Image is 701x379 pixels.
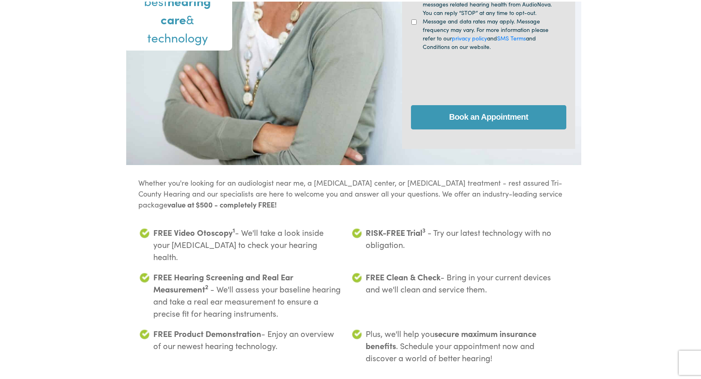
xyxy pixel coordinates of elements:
p: Whether you're looking for an audiologist near me, a [MEDICAL_DATA] center, or [MEDICAL_DATA] tre... [138,176,569,208]
input: Book an Appointment [411,104,566,128]
li: - We'll take a look inside your [MEDICAL_DATA] to check your hearing health. [141,220,354,265]
strong: FREE Product Demonstration [153,326,261,337]
strong: RISK-FREE Trial [366,225,428,236]
a: SMS Terms [497,32,526,40]
li: - Try our latest technology with no obligation. [354,220,566,265]
li: - Enjoy an overview of our newest hearing technology. [141,322,354,366]
strong: value at $500 - completely FREE! [167,198,277,208]
a: privacy policy [452,32,487,40]
sup: 1 [233,224,235,233]
strong: FREE Clean & Check [366,269,441,281]
li: Plus, we'll help you . Schedule your appointment now and discover a world of better hearing! [354,322,566,366]
iframe: reCAPTCHA [411,57,534,89]
strong: FREE Hearing Screening and Real Ear Measurement [153,269,293,293]
strong: secure maximum insurance benefits [366,326,536,349]
sup: 2 [205,281,208,289]
li: - We'll assess your baseline hearing and take a real ear measurement to ensure a precise fit for ... [141,265,354,322]
sup: 3 [422,224,426,233]
li: - Bring in your current devices and we'll clean and service them. [354,265,566,322]
strong: FREE Video Otoscopy [153,225,235,236]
